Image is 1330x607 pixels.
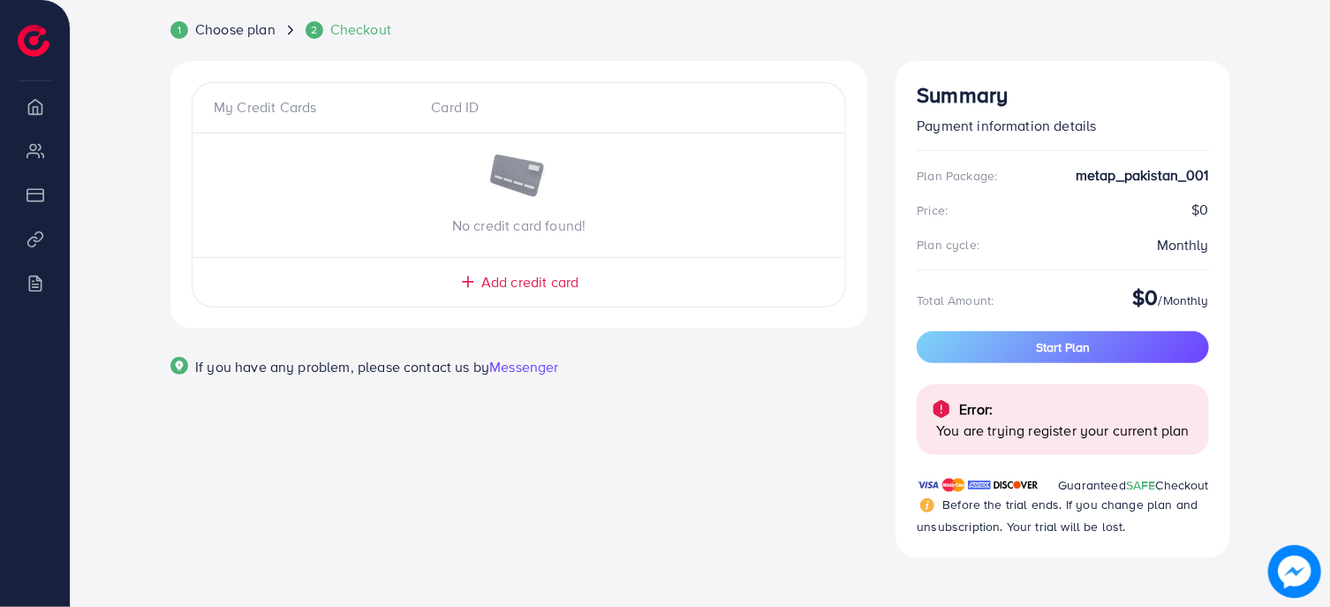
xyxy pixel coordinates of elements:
div: My Credit Cards [214,97,417,118]
strong: metap_pakistan_001 [1076,165,1209,186]
div: 2 [306,21,323,39]
span: Messenger [489,357,558,376]
button: Start Plan [917,331,1209,363]
div: Plan Package: [917,167,997,185]
img: image [488,155,550,201]
span: Monthly [1163,292,1209,309]
img: brand [917,476,940,494]
span: Choose plan [195,19,276,40]
span: SAFE [1126,476,1156,494]
p: Error: [959,398,993,420]
div: Card ID [417,97,620,118]
span: Guaranteed Checkout [1058,476,1209,494]
span: Checkout [330,19,391,40]
img: Popup guide [170,357,188,375]
span: Start Plan [1036,338,1090,356]
div: / [1132,285,1209,317]
img: brand [968,476,991,494]
p: Payment information details [917,115,1209,136]
h3: $0 [1132,285,1158,310]
span: If you have any problem, please contact us by [195,357,489,376]
div: $0 [917,200,1209,220]
img: image [1268,545,1321,598]
h3: Summary [917,82,1209,108]
p: No credit card found! [193,215,845,236]
img: warning [917,495,938,516]
div: Plan cycle: [917,236,979,254]
img: alert [931,398,952,420]
span: Before the trial ends. If you change plan and unsubscription. Your trial will be lost. [917,496,1198,535]
div: 1 [170,21,188,39]
div: Total Amount: [917,292,994,309]
img: brand [994,476,1039,494]
span: Add credit card [481,272,578,292]
img: brand [942,476,965,494]
div: Monthly [1157,235,1209,255]
img: logo [18,25,49,57]
div: Price: [917,201,948,219]
p: You are trying register your current plan [936,420,1195,441]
